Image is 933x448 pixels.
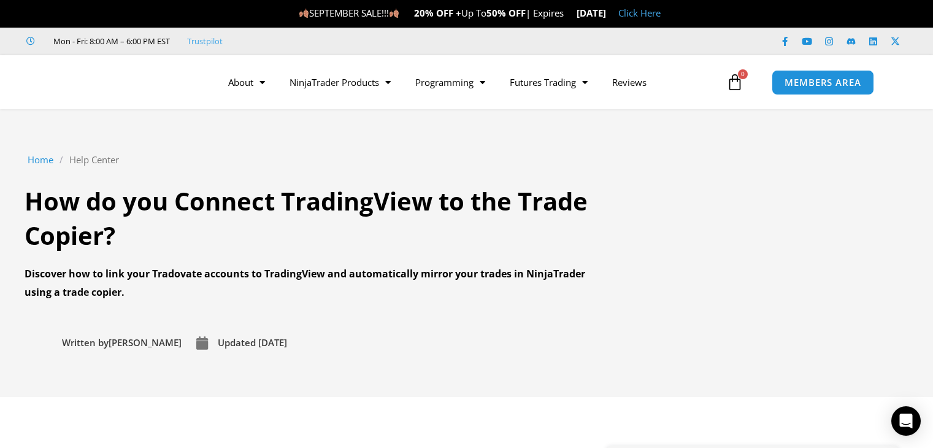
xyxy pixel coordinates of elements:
[738,69,748,79] span: 0
[62,336,109,349] span: Written by
[708,64,762,100] a: 0
[497,68,600,96] a: Futures Trading
[785,78,861,87] span: MEMBERS AREA
[618,7,661,19] a: Click Here
[187,36,223,47] a: Trustpilot
[69,152,119,169] a: Help Center
[299,9,309,18] img: 🍂
[59,334,182,352] span: [PERSON_NAME]
[891,406,921,436] div: Open Intercom Messenger
[60,152,63,169] span: /
[564,9,574,18] img: ⌛
[25,328,54,358] img: Picture of David Koehler
[577,7,606,19] strong: [DATE]
[216,68,723,96] nav: Menu
[25,265,589,301] div: Discover how to link your Tradovate accounts to TradingView and automatically mirror your trades ...
[414,7,461,19] strong: 20% OFF +
[299,7,577,19] span: SEPTEMBER SALE!!! Up To | Expires
[403,68,497,96] a: Programming
[772,70,874,95] a: MEMBERS AREA
[25,184,589,253] h1: How do you Connect TradingView to the Trade Copier?
[28,152,53,169] a: Home
[50,34,170,48] span: Mon - Fri: 8:00 AM – 6:00 PM EST
[258,336,287,349] time: [DATE]
[390,9,399,18] img: 🍂
[216,68,277,96] a: About
[45,60,177,104] img: LogoAI | Affordable Indicators – NinjaTrader
[600,68,659,96] a: Reviews
[486,7,526,19] strong: 50% OFF
[277,68,403,96] a: NinjaTrader Products
[218,336,256,349] span: Updated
